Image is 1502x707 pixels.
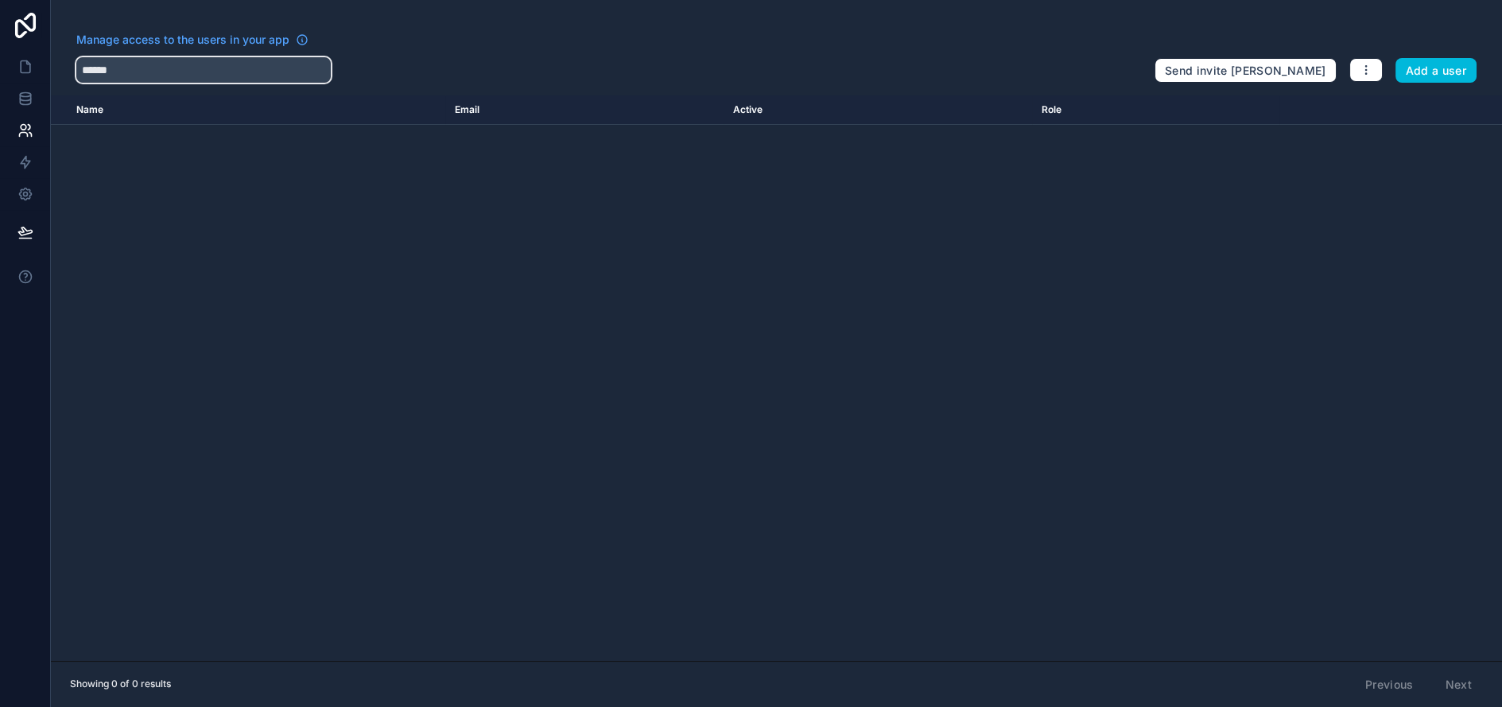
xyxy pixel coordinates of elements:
[1032,95,1280,125] th: Role
[1155,58,1337,84] button: Send invite [PERSON_NAME]
[1395,58,1477,84] button: Add a user
[445,95,724,125] th: Email
[724,95,1032,125] th: Active
[76,32,289,48] span: Manage access to the users in your app
[70,678,171,690] span: Showing 0 of 0 results
[76,32,309,48] a: Manage access to the users in your app
[51,95,445,125] th: Name
[51,95,1502,661] div: scrollable content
